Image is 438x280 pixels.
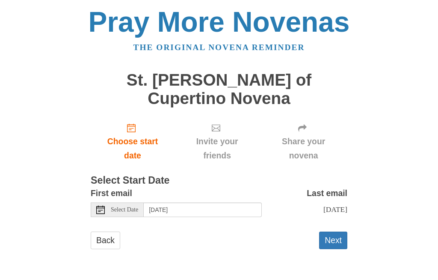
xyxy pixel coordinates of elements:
[183,134,251,163] span: Invite your friends
[323,205,347,214] span: [DATE]
[91,186,132,200] label: First email
[91,232,120,249] a: Back
[133,43,305,52] a: The original novena reminder
[260,116,347,167] div: Click "Next" to confirm your start date first.
[111,207,138,213] span: Select Date
[91,175,347,186] h3: Select Start Date
[91,116,175,167] a: Choose start date
[307,186,347,200] label: Last email
[175,116,260,167] div: Click "Next" to confirm your start date first.
[99,134,166,163] span: Choose start date
[319,232,347,249] button: Next
[268,134,339,163] span: Share your novena
[89,6,350,38] a: Pray More Novenas
[91,71,347,107] h1: St. [PERSON_NAME] of Cupertino Novena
